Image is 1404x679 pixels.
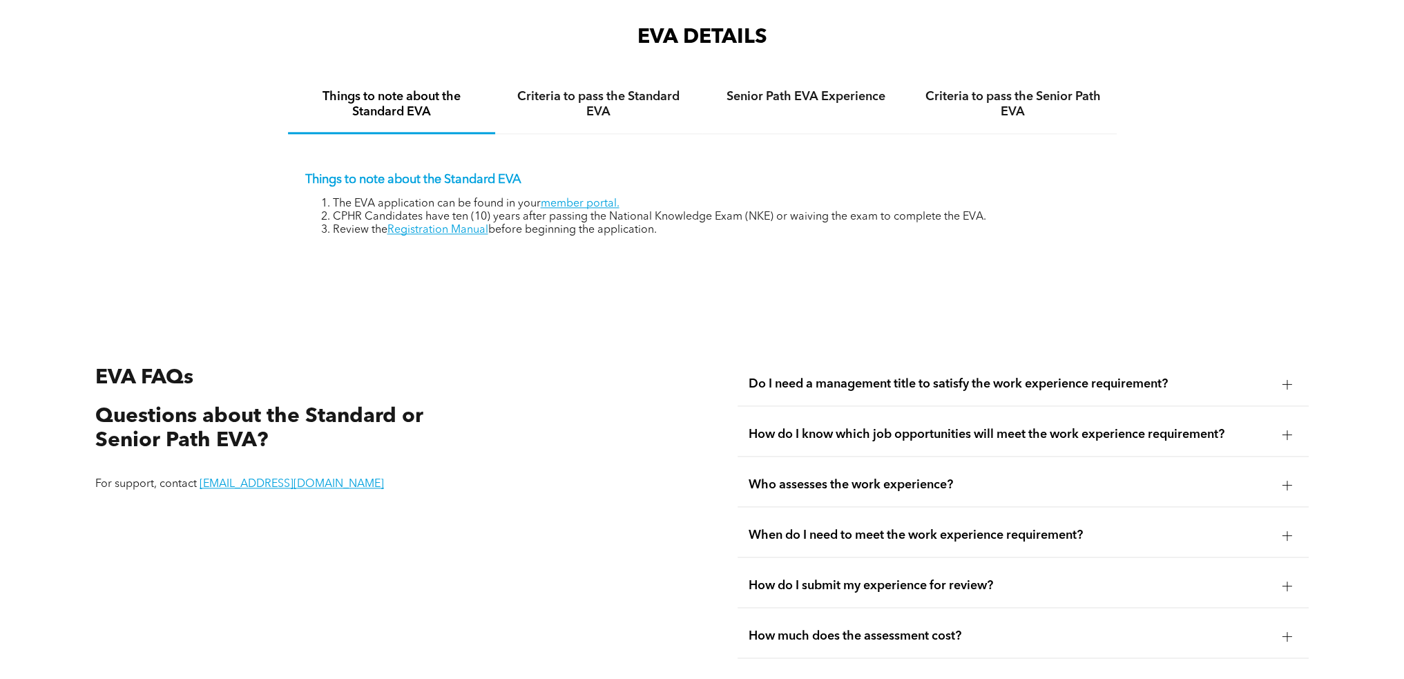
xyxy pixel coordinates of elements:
li: Review the before beginning the application. [333,224,1099,237]
li: The EVA application can be found in your [333,198,1099,211]
span: EVA FAQs [95,367,193,388]
p: Things to note about the Standard EVA [305,172,1099,187]
span: Who assesses the work experience? [749,477,1271,492]
span: Questions about the Standard or Senior Path EVA? [95,406,423,451]
span: EVA DETAILS [637,27,767,48]
span: Do I need a management title to satisfy the work experience requirement? [749,376,1271,392]
span: How do I submit my experience for review? [749,578,1271,593]
span: How much does the assessment cost? [749,629,1271,644]
span: For support, contact [95,479,197,490]
a: [EMAIL_ADDRESS][DOMAIN_NAME] [200,479,384,490]
h4: Things to note about the Standard EVA [300,89,483,119]
li: CPHR Candidates have ten (10) years after passing the National Knowledge Exam (NKE) or waiving th... [333,211,1099,224]
span: How do I know which job opportunities will meet the work experience requirement? [749,427,1271,442]
h4: Criteria to pass the Standard EVA [508,89,690,119]
a: Registration Manual [387,224,488,236]
h4: Criteria to pass the Senior Path EVA [922,89,1104,119]
h4: Senior Path EVA Experience [715,89,897,104]
a: member portal. [541,198,619,209]
span: When do I need to meet the work experience requirement? [749,528,1271,543]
